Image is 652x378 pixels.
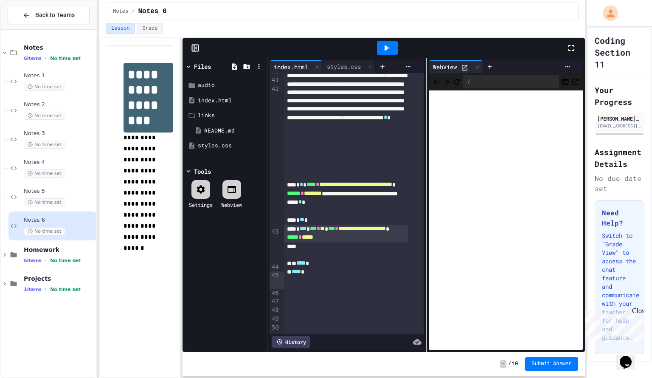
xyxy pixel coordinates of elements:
[602,231,637,342] p: Switch to "Grade View" to access the chat feature and communicate with your teacher for help and ...
[429,90,583,350] iframe: Web Preview
[429,60,483,73] div: WebView
[508,361,511,367] span: /
[24,83,65,91] span: No time set
[50,287,81,292] span: No time set
[532,361,572,367] span: Submit Answer
[595,173,644,194] div: No due date set
[24,101,95,108] span: Notes 2
[270,315,280,324] div: 49
[571,76,579,87] button: Open in new tab
[24,112,65,120] span: No time set
[270,60,323,73] div: index.html
[198,111,264,120] div: links
[24,169,65,178] span: No time set
[270,324,280,332] div: 50
[270,306,280,315] div: 48
[463,75,559,88] div: /
[24,198,65,206] span: No time set
[24,141,65,149] span: No time set
[525,357,579,371] button: Submit Answer
[595,146,644,170] h2: Assignment Details
[602,208,637,228] h3: Need Help?
[189,201,213,209] div: Settings
[323,62,365,71] div: styles.css
[106,23,135,34] button: Lesson
[3,3,59,54] div: Chat with us now!Close
[512,361,518,367] span: 10
[24,159,95,166] span: Notes 4
[597,123,642,129] div: [EMAIL_ADDRESS][DOMAIN_NAME]
[24,246,95,254] span: Homework
[24,130,95,137] span: Notes 3
[270,62,312,71] div: index.html
[24,44,95,51] span: Notes
[24,275,95,282] span: Projects
[500,360,506,368] span: -
[597,115,642,122] div: [PERSON_NAME] '29
[45,55,47,62] span: •
[45,257,47,264] span: •
[45,286,47,293] span: •
[270,271,280,289] div: 45
[113,8,128,15] span: Notes
[270,297,280,306] div: 47
[442,76,451,87] span: Forward
[137,23,163,34] button: Grade
[270,76,280,85] div: 41
[24,258,42,263] span: 6 items
[616,344,644,370] iframe: chat widget
[198,81,264,90] div: audio
[194,167,211,176] div: Tools
[138,6,166,17] span: Notes 6
[8,6,90,24] button: Back to Teams
[561,76,569,87] button: Console
[432,76,441,87] span: Back
[270,263,280,272] div: 44
[429,62,461,71] div: WebView
[24,287,42,292] span: 1 items
[24,217,95,224] span: Notes 6
[35,11,75,20] span: Back to Teams
[270,228,280,263] div: 43
[198,141,264,150] div: styles.css
[272,336,310,348] div: History
[270,289,280,298] div: 46
[50,56,81,61] span: No time set
[132,8,135,15] span: /
[452,76,461,87] button: Refresh
[595,84,644,108] h2: Your Progress
[595,34,644,70] h1: Coding Section 11
[24,56,42,61] span: 6 items
[24,188,95,195] span: Notes 5
[194,62,211,71] div: Files
[323,60,376,73] div: styles.css
[24,72,95,79] span: Notes 1
[594,3,620,23] div: My Account
[50,258,81,263] span: No time set
[582,307,644,343] iframe: chat widget
[270,85,280,228] div: 42
[24,227,65,235] span: No time set
[221,201,242,209] div: Webview
[198,96,264,105] div: index.html
[204,127,264,135] div: README.md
